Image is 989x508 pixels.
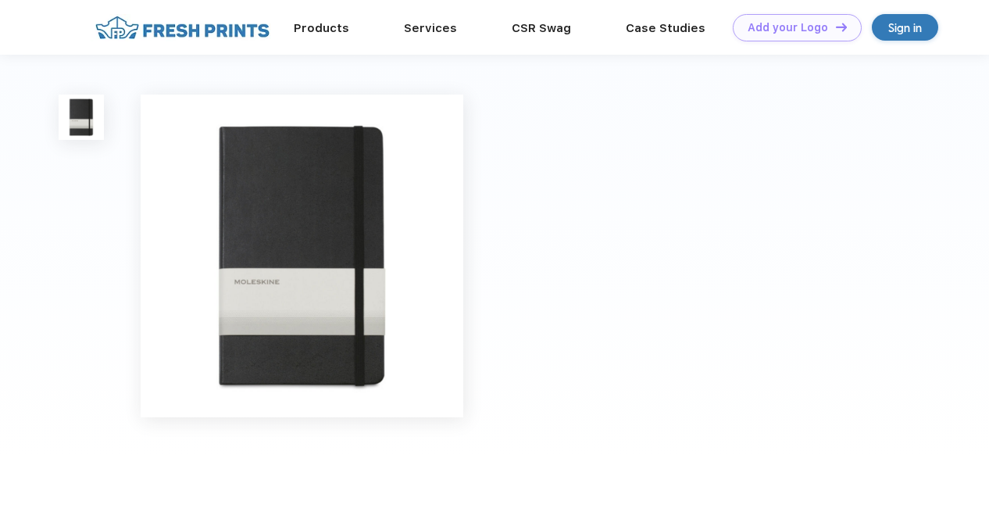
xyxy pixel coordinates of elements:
[91,14,274,41] img: fo%20logo%202.webp
[748,21,828,34] div: Add your Logo
[294,21,349,35] a: Products
[836,23,847,31] img: DT
[888,19,922,37] div: Sign in
[141,95,463,417] img: func=resize&h=640
[872,14,938,41] a: Sign in
[59,95,104,140] img: func=resize&h=100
